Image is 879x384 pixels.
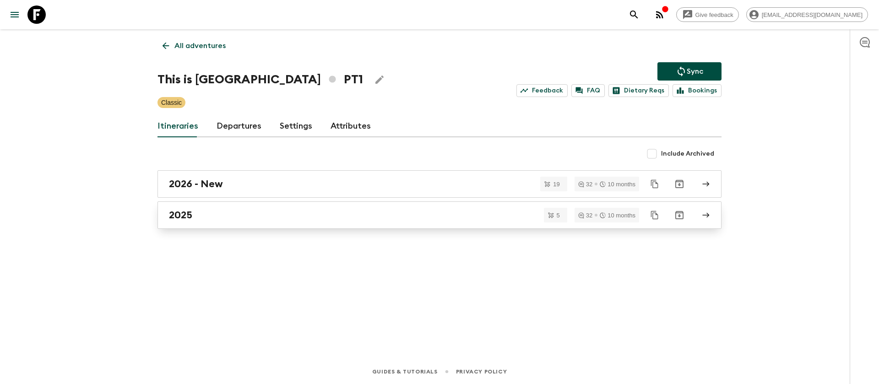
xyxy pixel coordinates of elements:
[625,5,643,24] button: search adventures
[161,98,182,107] p: Classic
[551,212,565,218] span: 5
[600,181,635,187] div: 10 months
[600,212,635,218] div: 10 months
[670,206,689,224] button: Archive
[687,66,703,77] p: Sync
[746,7,868,22] div: [EMAIL_ADDRESS][DOMAIN_NAME]
[757,11,868,18] span: [EMAIL_ADDRESS][DOMAIN_NAME]
[657,62,722,81] button: Sync adventure departures to the booking engine
[690,11,738,18] span: Give feedback
[608,84,669,97] a: Dietary Reqs
[217,115,261,137] a: Departures
[673,84,722,97] a: Bookings
[331,115,371,137] a: Attributes
[646,207,663,223] button: Duplicate
[174,40,226,51] p: All adventures
[578,212,592,218] div: 32
[5,5,24,24] button: menu
[157,170,722,198] a: 2026 - New
[157,70,363,89] h1: This is [GEOGRAPHIC_DATA] PT1
[169,178,223,190] h2: 2026 - New
[516,84,568,97] a: Feedback
[670,175,689,193] button: Archive
[676,7,739,22] a: Give feedback
[280,115,312,137] a: Settings
[157,115,198,137] a: Itineraries
[456,367,507,377] a: Privacy Policy
[548,181,565,187] span: 19
[571,84,605,97] a: FAQ
[661,149,714,158] span: Include Archived
[370,70,389,89] button: Edit Adventure Title
[169,209,192,221] h2: 2025
[157,201,722,229] a: 2025
[157,37,231,55] a: All adventures
[372,367,438,377] a: Guides & Tutorials
[578,181,592,187] div: 32
[646,176,663,192] button: Duplicate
